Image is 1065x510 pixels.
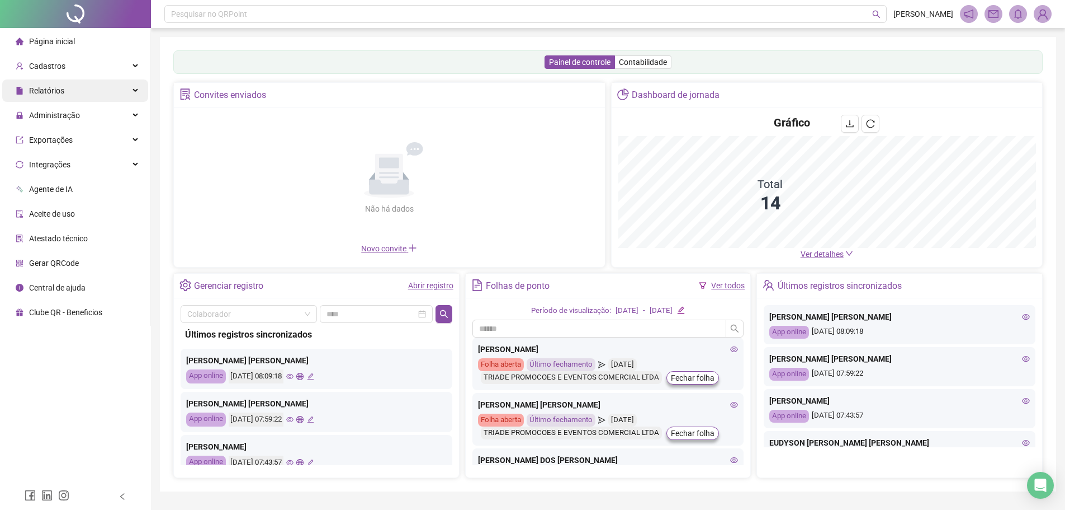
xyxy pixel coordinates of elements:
span: Ver detalhes [801,250,844,259]
span: send [598,358,605,371]
span: user-add [16,62,23,70]
span: eye [730,345,738,353]
div: [DATE] 07:43:57 [769,410,1030,423]
div: [DATE] [616,305,638,317]
span: reload [866,119,875,128]
span: export [16,136,23,144]
span: [PERSON_NAME] [893,8,953,20]
span: eye [286,459,294,466]
span: search [730,324,739,333]
span: filter [699,282,707,289]
div: [PERSON_NAME] [PERSON_NAME] [769,311,1030,323]
span: bell [1013,9,1023,19]
span: Agente de IA [29,185,73,194]
span: eye [730,401,738,409]
div: App online [769,410,809,423]
span: facebook [25,490,36,501]
span: instagram [58,490,69,501]
span: file [16,87,23,95]
div: Open Intercom Messenger [1027,472,1054,499]
span: down [845,250,853,258]
span: Fechar folha [671,427,714,439]
span: edit [307,416,314,423]
div: Folhas de ponto [486,277,550,296]
div: Últimos registros sincronizados [185,327,448,341]
span: lock [16,111,23,119]
div: Último fechamento [527,414,595,427]
div: [PERSON_NAME] [769,395,1030,407]
div: [DATE] 07:59:22 [229,413,283,427]
span: team [763,279,774,291]
div: App online [769,326,809,339]
span: search [439,310,448,319]
span: solution [16,235,23,242]
div: [PERSON_NAME] [186,441,447,453]
span: global [296,459,304,466]
span: edit [677,306,684,314]
span: Painel de controle [549,58,610,67]
div: [DATE] 07:43:57 [229,456,283,470]
div: EUDYSON [PERSON_NAME] [PERSON_NAME] [769,437,1030,449]
div: App online [186,413,226,427]
span: global [296,373,304,380]
button: Fechar folha [666,427,719,440]
span: edit [307,373,314,380]
span: Cadastros [29,62,65,71]
div: Último fechamento [527,358,595,371]
span: Novo convite [361,244,417,253]
span: Exportações [29,135,73,144]
span: file-text [471,279,483,291]
span: gift [16,308,23,316]
span: solution [179,88,191,100]
span: download [845,119,854,128]
span: notification [964,9,974,19]
div: Últimos registros sincronizados [778,277,902,296]
span: plus [408,244,417,252]
div: - [643,305,645,317]
div: TRIADE PROMOCOES E EVENTOS COMERCIAL LTDA [481,427,662,439]
span: Administração [29,111,80,120]
span: pie-chart [617,88,629,100]
span: qrcode [16,259,23,267]
img: 80778 [1034,6,1051,22]
span: setting [179,279,191,291]
span: send [598,414,605,427]
div: [DATE] [608,414,637,427]
span: eye [286,373,294,380]
span: Contabilidade [619,58,667,67]
span: left [119,493,126,500]
div: [PERSON_NAME] [478,343,739,355]
div: [PERSON_NAME] [PERSON_NAME] [478,399,739,411]
span: eye [1022,397,1030,405]
div: TRIADE PROMOCOES E EVENTOS COMERCIAL LTDA [481,371,662,384]
span: Integrações [29,160,70,169]
div: App online [186,456,226,470]
button: Fechar folha [666,371,719,385]
div: [PERSON_NAME] DOS [PERSON_NAME] [478,454,739,466]
div: App online [769,368,809,381]
div: Folha aberta [478,414,524,427]
span: Clube QR - Beneficios [29,308,102,317]
div: Não há dados [338,203,441,215]
h4: Gráfico [774,115,810,130]
div: [PERSON_NAME] [PERSON_NAME] [186,354,447,367]
div: App online [186,369,226,383]
span: Fechar folha [671,372,714,384]
div: Folha aberta [478,358,524,371]
div: [DATE] 08:09:18 [229,369,283,383]
a: Ver todos [711,281,745,290]
span: eye [1022,439,1030,447]
span: Central de ajuda [29,283,86,292]
span: eye [1022,355,1030,363]
span: eye [286,416,294,423]
span: Gerar QRCode [29,259,79,268]
span: home [16,38,23,45]
div: [DATE] 07:59:22 [769,368,1030,381]
span: Relatórios [29,86,64,95]
span: sync [16,161,23,169]
div: Dashboard de jornada [632,86,720,105]
div: [DATE] [608,358,637,371]
a: Abrir registro [408,281,453,290]
div: Período de visualização: [531,305,611,317]
span: eye [730,456,738,464]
